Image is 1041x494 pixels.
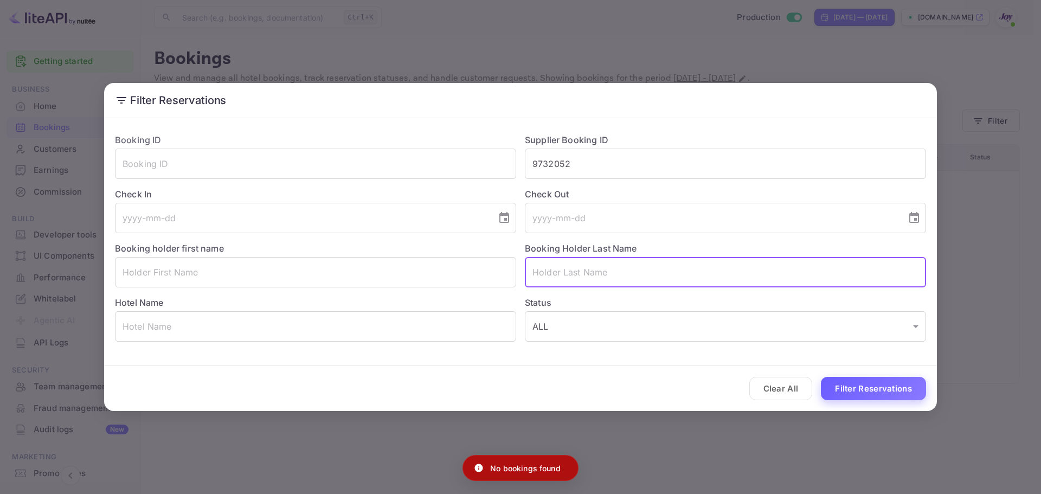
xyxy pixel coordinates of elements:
label: Check In [115,188,516,201]
label: Supplier Booking ID [525,134,608,145]
label: Booking Holder Last Name [525,243,637,254]
button: Filter Reservations [821,377,926,400]
button: Clear All [749,377,813,400]
input: Supplier Booking ID [525,149,926,179]
label: Booking ID [115,134,162,145]
label: Status [525,296,926,309]
input: Hotel Name [115,311,516,342]
input: yyyy-mm-dd [115,203,489,233]
label: Check Out [525,188,926,201]
p: No bookings found [490,463,561,474]
button: Choose date [903,207,925,229]
input: yyyy-mm-dd [525,203,899,233]
input: Holder Last Name [525,257,926,287]
input: Booking ID [115,149,516,179]
input: Holder First Name [115,257,516,287]
h2: Filter Reservations [104,83,937,118]
button: Choose date [493,207,515,229]
label: Hotel Name [115,297,164,308]
label: Booking holder first name [115,243,224,254]
div: ALL [525,311,926,342]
